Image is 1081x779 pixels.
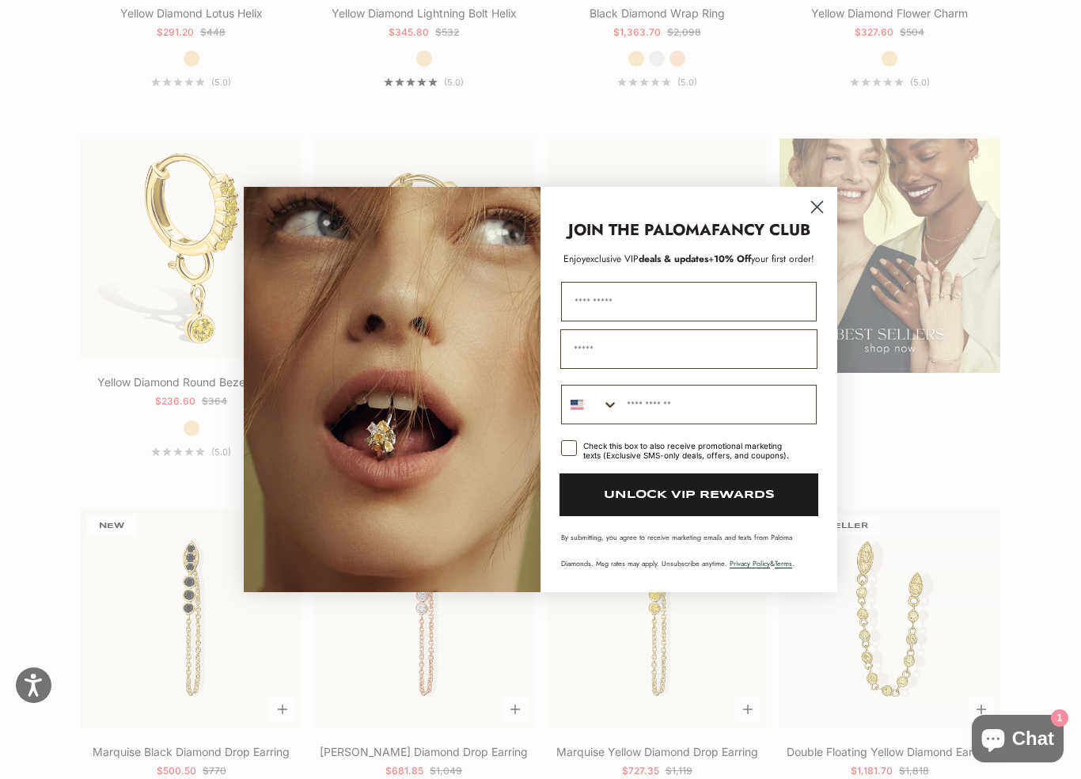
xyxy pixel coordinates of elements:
span: exclusive VIP [586,252,639,266]
img: Loading... [244,187,540,592]
img: United States [571,398,583,411]
button: Search Countries [562,386,619,424]
span: + your first order! [708,252,814,266]
p: By submitting, you agree to receive marketing emails and texts from Paloma Diamonds. Msg rates ma... [561,532,817,568]
a: Terms [775,558,792,568]
span: Enjoy [563,252,586,266]
strong: JOIN THE PALOMA [568,218,711,241]
button: UNLOCK VIP REWARDS [559,473,818,516]
button: Close dialog [803,193,831,221]
div: Check this box to also receive promotional marketing texts (Exclusive SMS-only deals, offers, and... [583,441,798,460]
input: Phone Number [619,386,816,424]
span: & . [730,558,795,568]
input: Email [560,329,817,369]
span: 10% Off [714,252,751,266]
strong: FANCY CLUB [711,218,810,241]
a: Privacy Policy [730,558,770,568]
span: deals & updates [586,252,708,266]
input: First Name [561,282,817,321]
